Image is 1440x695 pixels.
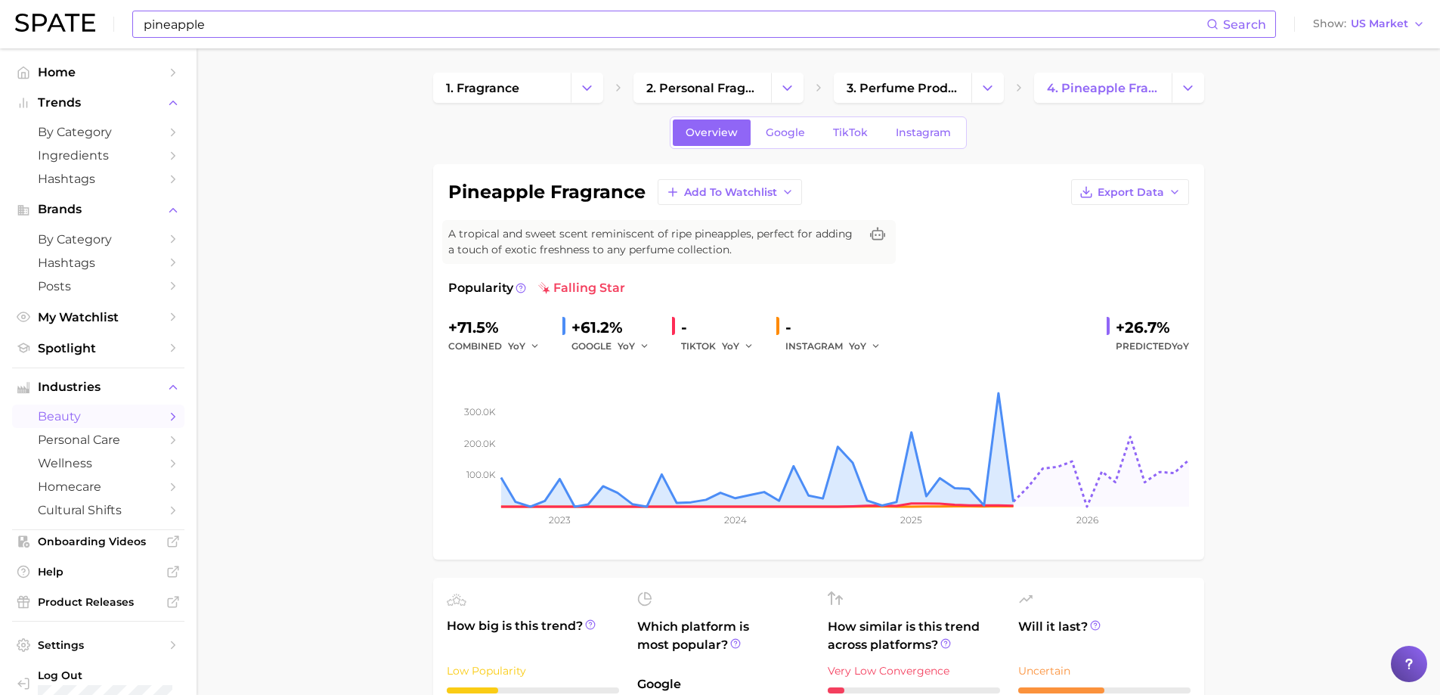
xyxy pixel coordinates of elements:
span: Add to Watchlist [684,186,777,199]
a: Google [753,119,818,146]
button: Change Category [1172,73,1204,103]
div: 3 / 10 [447,687,619,693]
span: Search [1223,17,1266,32]
a: cultural shifts [12,498,184,522]
span: by Category [38,125,159,139]
a: Help [12,560,184,583]
span: personal care [38,433,159,447]
button: Add to Watchlist [658,179,802,205]
span: Log Out [38,669,208,682]
span: How big is this trend? [447,617,619,654]
span: Spotlight [38,341,159,355]
a: personal care [12,428,184,451]
span: YoY [508,340,525,352]
span: YoY [722,340,739,352]
button: YoY [849,337,881,355]
span: Which platform is most popular? [637,618,810,668]
span: Brands [38,203,159,216]
span: 4. pineapple fragrance [1047,81,1159,95]
span: How similar is this trend across platforms? [828,618,1000,654]
div: Low Popularity [447,662,619,680]
a: Home [12,61,184,84]
span: Popularity [448,279,513,297]
span: Predicted [1116,337,1189,355]
a: 4. pineapple fragrance [1034,73,1172,103]
img: falling star [538,282,550,294]
tspan: 2026 [1076,514,1098,526]
div: +26.7% [1116,315,1189,340]
a: Ingredients [12,144,184,167]
div: GOOGLE [571,337,660,355]
span: Google [637,675,810,693]
span: Industries [38,380,159,394]
span: Overview [686,126,738,139]
span: Hashtags [38,256,159,270]
button: YoY [618,337,650,355]
div: +61.2% [571,315,660,340]
span: My Watchlist [38,310,159,324]
div: combined [448,337,550,355]
a: Posts [12,275,184,298]
button: ShowUS Market [1309,14,1429,34]
button: Industries [12,376,184,399]
div: 5 / 10 [1018,687,1191,693]
span: Posts [38,279,159,293]
img: SPATE [15,14,95,32]
a: wellness [12,451,184,475]
span: Onboarding Videos [38,535,159,548]
a: Spotlight [12,337,184,360]
a: by Category [12,120,184,144]
span: Will it last? [1018,618,1191,654]
tspan: 2023 [549,514,571,526]
span: Home [38,65,159,79]
div: - [681,315,764,340]
a: Product Releases [12,591,184,613]
span: Settings [38,638,159,652]
span: cultural shifts [38,503,159,517]
button: Trends [12,92,184,114]
span: US Market [1351,20,1408,28]
a: homecare [12,475,184,498]
div: INSTAGRAM [785,337,891,355]
button: Brands [12,198,184,221]
div: Very Low Convergence [828,662,1000,680]
a: My Watchlist [12,306,184,329]
span: Export Data [1098,186,1164,199]
button: Change Category [771,73,804,103]
a: by Category [12,228,184,251]
tspan: 2024 [723,514,746,526]
div: +71.5% [448,315,550,340]
span: 2. personal fragrance [646,81,758,95]
span: Help [38,565,159,579]
span: 1. fragrance [446,81,519,95]
a: Hashtags [12,251,184,275]
span: 3. perfume products [847,81,958,95]
span: A tropical and sweet scent reminiscent of ripe pineapples, perfect for adding a touch of exotic f... [448,226,859,258]
a: Onboarding Videos [12,530,184,553]
button: YoY [508,337,540,355]
span: YoY [618,340,635,352]
a: beauty [12,405,184,428]
span: YoY [1172,340,1189,352]
a: 3. perfume products [834,73,971,103]
div: 1 / 10 [828,687,1000,693]
input: Search here for a brand, industry, or ingredient [142,11,1206,37]
div: Uncertain [1018,662,1191,680]
tspan: 2025 [900,514,922,526]
span: wellness [38,456,159,470]
span: Google [766,126,805,139]
span: Hashtags [38,172,159,186]
span: homecare [38,479,159,494]
a: 1. fragrance [433,73,571,103]
span: Instagram [896,126,951,139]
span: TikTok [833,126,868,139]
div: - [785,315,891,340]
a: TikTok [820,119,881,146]
button: Export Data [1071,179,1189,205]
a: Instagram [883,119,964,146]
button: Change Category [971,73,1004,103]
span: Show [1313,20,1346,28]
span: YoY [849,340,866,352]
a: Settings [12,634,184,656]
div: TIKTOK [681,337,764,355]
